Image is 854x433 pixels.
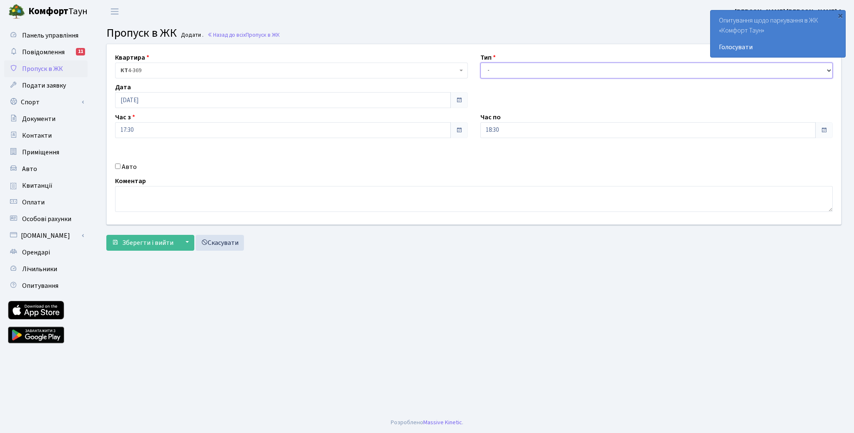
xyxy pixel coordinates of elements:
a: Приміщення [4,144,88,161]
div: × [836,11,844,20]
a: Оплати [4,194,88,211]
a: Повідомлення11 [4,44,88,60]
label: Коментар [115,176,146,186]
a: Голосувати [719,42,837,52]
a: Подати заявку [4,77,88,94]
a: Орендарі [4,244,88,261]
span: Пропуск в ЖК [106,25,177,41]
span: Повідомлення [22,48,65,57]
span: Подати заявку [22,81,66,90]
div: Розроблено . [391,418,463,427]
img: logo.png [8,3,25,20]
a: [PERSON_NAME] [PERSON_NAME] А. [735,7,844,17]
span: Таун [28,5,88,19]
span: Пропуск в ЖК [246,31,280,39]
a: Пропуск в ЖК [4,60,88,77]
a: [DOMAIN_NAME] [4,227,88,244]
span: Зберегти і вийти [122,238,173,247]
a: Назад до всіхПропуск в ЖК [207,31,280,39]
button: Зберегти і вийти [106,235,179,251]
label: Час з [115,112,135,122]
a: Особові рахунки [4,211,88,227]
label: Квартира [115,53,149,63]
div: 11 [76,48,85,55]
a: Опитування [4,277,88,294]
label: Авто [122,162,137,172]
b: КТ [121,66,128,75]
span: <b>КТ</b>&nbsp;&nbsp;&nbsp;&nbsp;4-369 [121,66,457,75]
a: Контакти [4,127,88,144]
a: Лічильники [4,261,88,277]
a: Спорт [4,94,88,111]
span: Орендарі [22,248,50,257]
span: Особові рахунки [22,214,71,224]
span: <b>КТ</b>&nbsp;&nbsp;&nbsp;&nbsp;4-369 [115,63,468,78]
span: Квитанції [22,181,53,190]
span: Контакти [22,131,52,140]
a: Квитанції [4,177,88,194]
button: Переключити навігацію [104,5,125,18]
span: Пропуск в ЖК [22,64,63,73]
label: Тип [480,53,496,63]
span: Приміщення [22,148,59,157]
span: Документи [22,114,55,123]
b: Комфорт [28,5,68,18]
a: Панель управління [4,27,88,44]
small: Додати . [179,32,203,39]
b: [PERSON_NAME] [PERSON_NAME] А. [735,7,844,16]
a: Авто [4,161,88,177]
a: Документи [4,111,88,127]
span: Авто [22,164,37,174]
a: Massive Kinetic [423,418,462,427]
span: Лічильники [22,264,57,274]
label: Дата [115,82,131,92]
label: Час по [480,112,501,122]
span: Оплати [22,198,45,207]
span: Опитування [22,281,58,290]
a: Скасувати [196,235,244,251]
span: Панель управління [22,31,78,40]
div: Опитування щодо паркування в ЖК «Комфорт Таун» [711,10,845,57]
